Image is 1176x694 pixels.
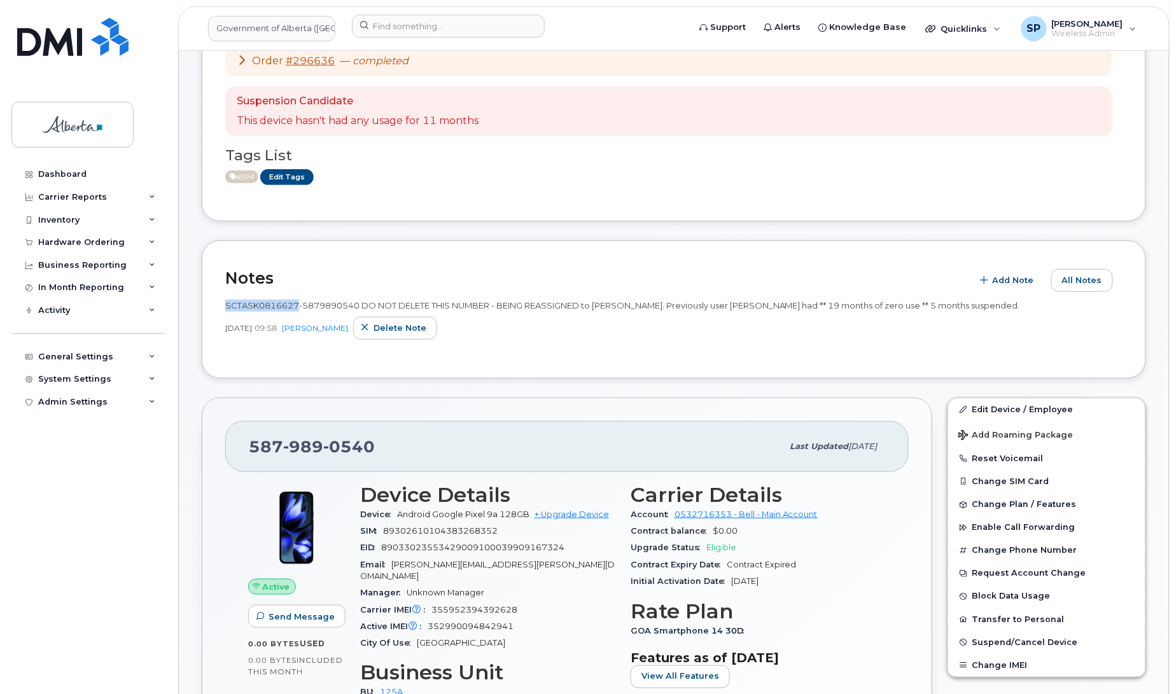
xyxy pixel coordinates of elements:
div: Susannah Parlee [1012,16,1145,41]
span: SIM [360,526,383,536]
button: Enable Call Forwarding [948,516,1145,539]
button: Add Roaming Package [948,421,1145,447]
span: 89302610104383268352 [383,526,498,536]
span: Unknown Manager [407,588,484,597]
a: [PERSON_NAME] [282,323,348,333]
img: Pixel_9a.png [258,490,335,566]
a: + Upgrade Device [535,510,609,519]
a: #296636 [286,55,335,67]
span: Initial Activation Date [631,576,731,586]
span: Quicklinks [941,24,988,34]
button: Change Plan / Features [948,493,1145,516]
span: 09:58 [255,323,277,333]
span: [PERSON_NAME] [1052,18,1123,29]
button: Change IMEI [948,654,1145,677]
span: 0.00 Bytes [248,656,297,665]
span: Contract Expired [727,560,797,569]
span: Change Plan / Features [972,500,1077,510]
button: Change Phone Number [948,539,1145,562]
span: Contract balance [631,526,713,536]
span: EID [360,543,381,552]
span: Contract Expiry Date [631,560,727,569]
h3: Business Unit [360,662,615,684]
span: 587 [249,437,375,456]
button: Block Data Usage [948,585,1145,607]
button: Reset Voicemail [948,447,1145,470]
span: Order [252,55,283,67]
span: Add Roaming Package [958,430,1074,442]
span: SCTASK0816627-5879890540 DO NOT DELETE THIS NUMBER - BEING REASSIGNED to [PERSON_NAME]. Previousl... [225,300,1020,310]
p: This device hasn't had any usage for 11 months [237,114,479,128]
button: Transfer to Personal [948,608,1145,631]
span: 352990094842941 [428,621,514,631]
span: 0540 [323,437,375,456]
a: Government of Alberta (GOA) [208,16,335,41]
span: [DATE] [849,441,878,451]
span: included this month [248,655,343,676]
button: Add Note [972,269,1045,292]
button: Delete note [353,317,437,340]
span: Active [263,581,290,593]
a: 0532716353 - Bell - Main Account [675,510,818,519]
span: Device [360,510,397,519]
span: $0.00 [713,526,738,536]
h3: Device Details [360,483,615,506]
span: — [340,55,409,67]
span: 355952394392628 [431,605,517,614]
span: Suspend/Cancel Device [972,637,1078,647]
p: Suspension Candidate [237,94,479,109]
a: Edit Device / Employee [948,398,1145,421]
span: Enable Call Forwarding [972,523,1075,532]
button: Change SIM Card [948,470,1145,493]
a: Edit Tags [260,169,314,185]
button: Send Message [248,605,346,628]
em: completed [353,55,409,67]
h3: Rate Plan [631,600,886,623]
h3: Tags List [225,148,1123,163]
span: used [300,639,325,648]
span: Active IMEI [360,621,428,631]
span: City Of Use [360,638,417,648]
span: GOA Smartphone 14 30D [631,626,750,635]
span: Add Note [993,274,1034,286]
button: View All Features [631,665,730,688]
span: Support [710,21,746,34]
span: [DATE] [225,323,252,333]
span: Email [360,560,391,569]
span: [GEOGRAPHIC_DATA] [417,638,505,648]
span: Send Message [269,611,335,623]
span: View All Features [641,670,719,683]
span: [PERSON_NAME][EMAIL_ADDRESS][PERSON_NAME][DOMAIN_NAME] [360,560,615,581]
button: Request Account Change [948,562,1145,585]
span: Delete note [374,322,426,334]
h3: Features as of [DATE] [631,650,886,665]
span: 989 [283,437,323,456]
span: Android Google Pixel 9a 128GB [397,510,529,519]
span: [DATE] [731,576,759,586]
span: Manager [360,588,407,597]
span: SP [1027,21,1041,36]
span: Upgrade Status [631,543,706,552]
a: Alerts [755,15,810,40]
button: Suspend/Cancel Device [948,631,1145,654]
span: Active [225,170,258,183]
a: Support [690,15,755,40]
span: Carrier IMEI [360,605,431,614]
span: Alerts [774,21,801,34]
span: All Notes [1062,274,1102,286]
span: Knowledge Base [830,21,907,34]
span: Wireless Admin [1052,29,1123,39]
a: Knowledge Base [810,15,916,40]
h3: Carrier Details [631,483,886,506]
span: 89033023553429009100039909167324 [381,543,564,552]
button: All Notes [1051,269,1113,292]
span: Last updated [790,441,849,451]
div: Quicklinks [917,16,1010,41]
span: Eligible [706,543,736,552]
span: 0.00 Bytes [248,639,300,648]
input: Find something... [352,15,545,38]
h2: Notes [225,268,966,288]
span: Account [631,510,675,519]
